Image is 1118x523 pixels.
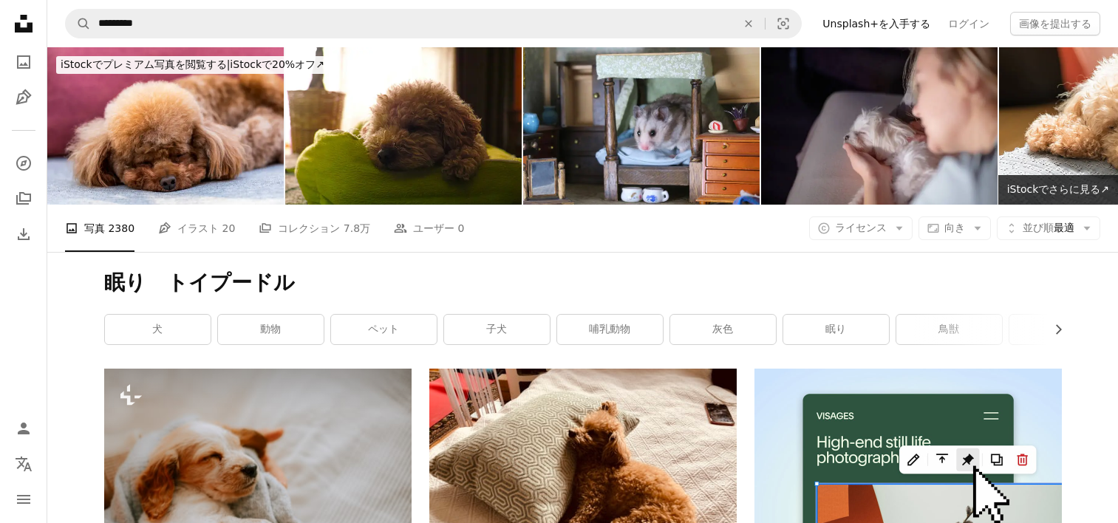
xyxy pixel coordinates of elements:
button: ライセンス [809,216,913,240]
a: ログイン [939,12,998,35]
a: コレクション 7.8万 [259,205,370,252]
span: 0 [458,220,465,236]
span: ライセンス [835,222,887,233]
a: ログイン / 登録する [9,414,38,443]
a: ペット [331,315,437,344]
div: iStockで20%オフ ↗ [56,56,329,74]
a: ユーザー 0 [394,205,464,252]
button: 全てクリア [732,10,765,38]
a: 写真 [9,47,38,77]
button: 向き [918,216,991,240]
button: 画像を提出する [1010,12,1100,35]
button: リストを右にスクロールする [1045,315,1062,344]
a: ダウンロード履歴 [9,219,38,249]
button: 言語 [9,449,38,479]
span: 向き [944,222,965,233]
form: サイト内でビジュアルを探す [65,9,802,38]
span: 最適 [1023,221,1074,236]
button: ビジュアル検索 [766,10,801,38]
button: メニュー [9,485,38,514]
img: Young woman waking up in morning and petting her dog [761,47,998,205]
a: 灰色 [670,315,776,344]
span: iStockでさらに見る ↗ [1007,183,1109,195]
span: 20 [222,220,236,236]
a: 鳥獣 [896,315,1002,344]
img: プードル犬は横たわってソファで眠っています [47,47,284,205]
button: Unsplashで検索する [66,10,91,38]
a: 白と灰色の縞模様のテキスタイルに茶色のロングコートの小型犬 [429,477,737,490]
span: iStockでプレミアム写真を閲覧する | [61,58,230,70]
span: 並び順 [1023,222,1054,233]
a: 褐色 [1009,315,1115,344]
a: 動物 [218,315,324,344]
a: Unsplash+を入手する [814,12,939,35]
a: コレクション [9,184,38,213]
img: 人形の家の寝室にかわいい灰色のハムスターの画像, ビクトリア朝の dollshouse ベッドルームの四柱式ベッドで眠るハッピーシルバーグレーのシリアハムスター部屋に羽毛布団、枕、クッショ� [523,47,760,205]
a: iStockでプレミアム写真を閲覧する|iStockで20%オフ↗ [47,47,338,83]
a: 眠り [783,315,889,344]
span: 7.8万 [344,220,370,236]
h1: 眠り トイプードル [104,270,1062,296]
a: ベッドの上に毛布の上に横たわる犬 [104,465,412,478]
img: 昼寝をしている犬。 [285,47,522,205]
a: イラスト [9,83,38,112]
a: 子犬 [444,315,550,344]
a: 探す [9,148,38,178]
button: 並び順最適 [997,216,1100,240]
a: 犬 [105,315,211,344]
a: iStockでさらに見る↗ [998,175,1118,205]
a: イラスト 20 [158,205,235,252]
a: 哺乳動物 [557,315,663,344]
